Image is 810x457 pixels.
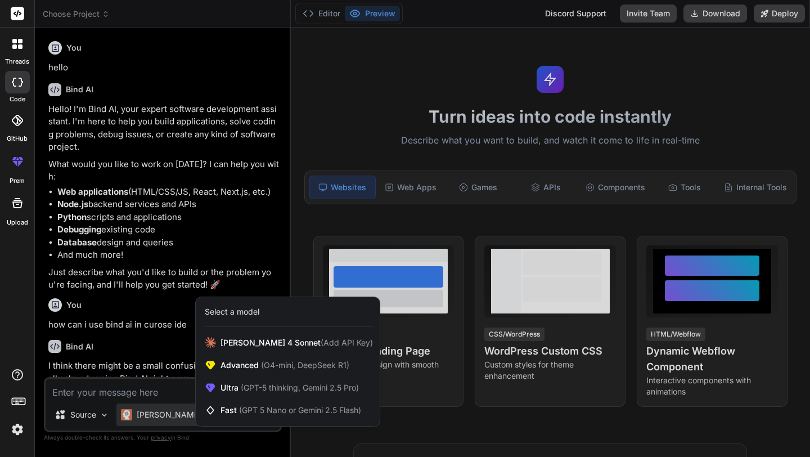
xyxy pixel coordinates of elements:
span: (O4-mini, DeepSeek R1) [259,360,349,370]
span: (Add API Key) [321,338,373,347]
span: (GPT 5 Nano or Gemini 2.5 Flash) [239,405,361,415]
img: settings [8,420,27,439]
label: code [10,95,25,104]
label: Upload [7,218,28,227]
span: Fast [220,405,361,416]
div: Select a model [205,306,259,317]
label: prem [10,176,25,186]
span: Advanced [220,360,349,371]
label: GitHub [7,134,28,144]
span: [PERSON_NAME] 4 Sonnet [220,337,373,348]
label: threads [5,57,29,66]
span: Ultra [220,382,359,393]
span: (GPT-5 thinking, Gemini 2.5 Pro) [238,383,359,392]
